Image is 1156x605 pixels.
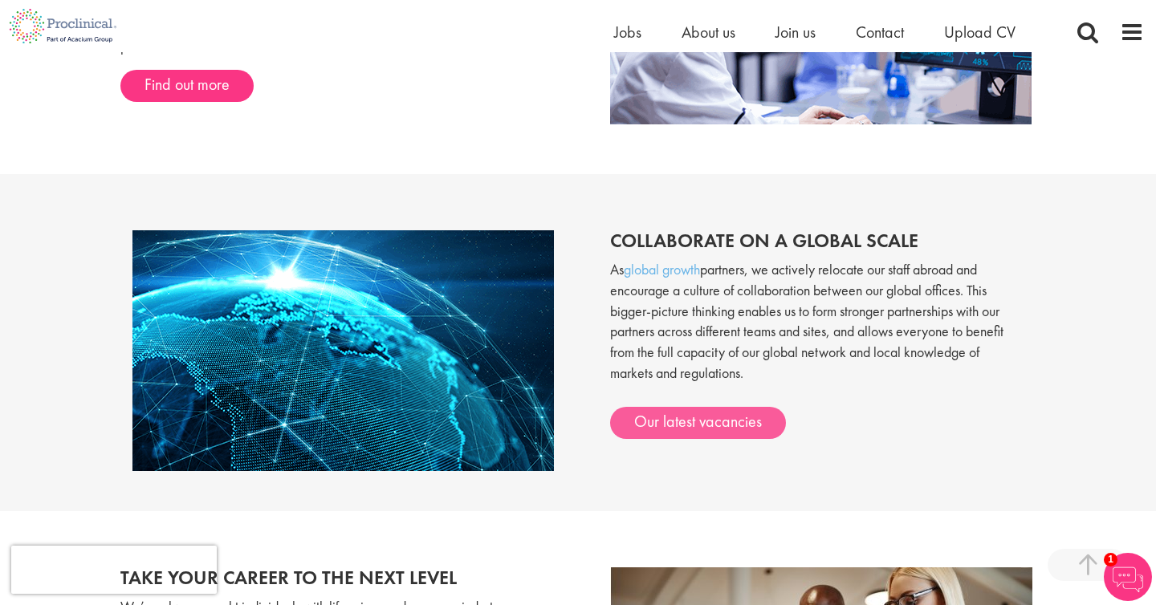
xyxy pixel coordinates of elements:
[624,260,700,278] a: global growth
[610,230,1024,251] h2: Collaborate on a global scale
[120,70,254,102] a: Find out more
[682,22,735,43] a: About us
[944,22,1016,43] a: Upload CV
[610,259,1024,399] p: As partners, we actively relocate our staff abroad and encourage a culture of collaboration betwe...
[1104,553,1117,566] span: 1
[1104,553,1152,601] img: Chatbot
[856,22,904,43] a: Contact
[614,22,641,43] a: Jobs
[11,546,217,594] iframe: reCAPTCHA
[610,407,786,439] a: Our latest vacancies
[775,22,816,43] a: Join us
[120,567,566,588] h2: Take your career to the next level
